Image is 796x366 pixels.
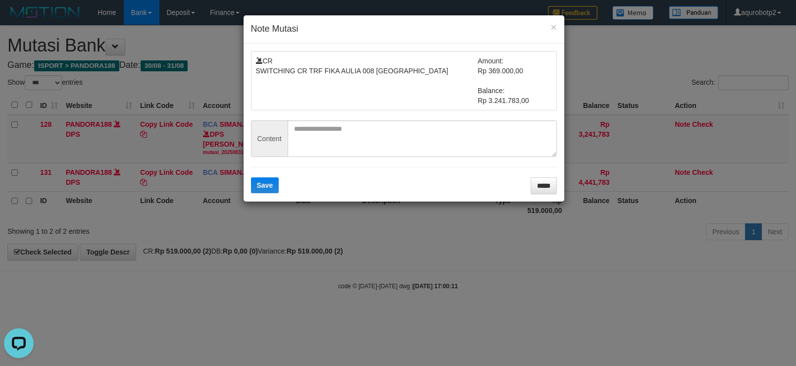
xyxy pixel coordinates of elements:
[550,22,556,32] button: ×
[251,177,279,193] button: Save
[251,23,557,36] h4: Note Mutasi
[257,181,273,189] span: Save
[251,120,288,157] span: Content
[256,56,478,105] td: CR SWITCHING CR TRF FIKA AULIA 008 [GEOGRAPHIC_DATA]
[478,56,552,105] td: Amount: Rp 369.000,00 Balance: Rp 3.241.783,00
[4,4,34,34] button: Open LiveChat chat widget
